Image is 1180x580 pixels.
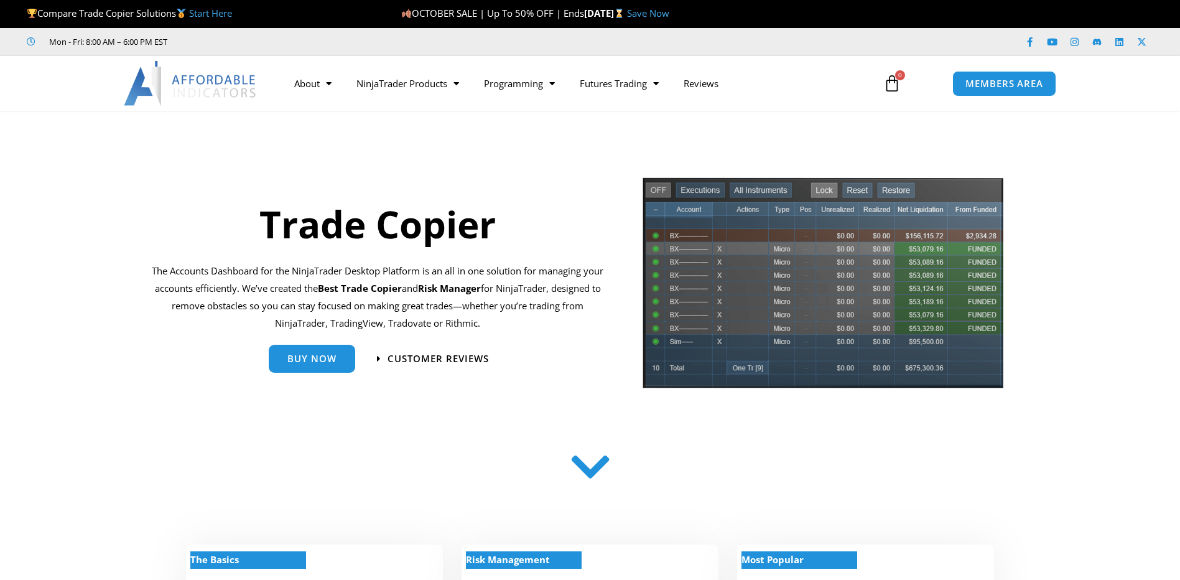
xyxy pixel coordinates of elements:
[466,553,550,566] strong: Risk Management
[865,65,919,101] a: 0
[567,69,671,98] a: Futures Trading
[377,354,489,363] a: Customer Reviews
[318,282,402,294] b: Best Trade Copier
[27,9,37,18] img: 🏆
[189,7,232,19] a: Start Here
[402,9,411,18] img: 🍂
[185,35,371,48] iframe: Customer reviews powered by Trustpilot
[152,263,604,332] p: The Accounts Dashboard for the NinjaTrader Desktop Platform is an all in one solution for managin...
[388,354,489,363] span: Customer Reviews
[152,198,604,250] h1: Trade Copier
[282,69,344,98] a: About
[344,69,472,98] a: NinjaTrader Products
[287,354,337,363] span: Buy Now
[27,7,232,19] span: Compare Trade Copier Solutions
[124,61,258,106] img: LogoAI | Affordable Indicators – NinjaTrader
[895,70,905,80] span: 0
[418,282,481,294] strong: Risk Manager
[741,553,804,566] strong: Most Popular
[615,9,624,18] img: ⌛
[190,553,239,566] strong: The Basics
[269,345,355,373] a: Buy Now
[401,7,584,19] span: OCTOBER SALE | Up To 50% OFF | Ends
[46,34,167,49] span: Mon - Fri: 8:00 AM – 6:00 PM EST
[627,7,669,19] a: Save Now
[641,176,1005,398] img: tradecopier | Affordable Indicators – NinjaTrader
[952,71,1056,96] a: MEMBERS AREA
[472,69,567,98] a: Programming
[965,79,1043,88] span: MEMBERS AREA
[282,69,869,98] nav: Menu
[177,9,186,18] img: 🥇
[584,7,627,19] strong: [DATE]
[671,69,731,98] a: Reviews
